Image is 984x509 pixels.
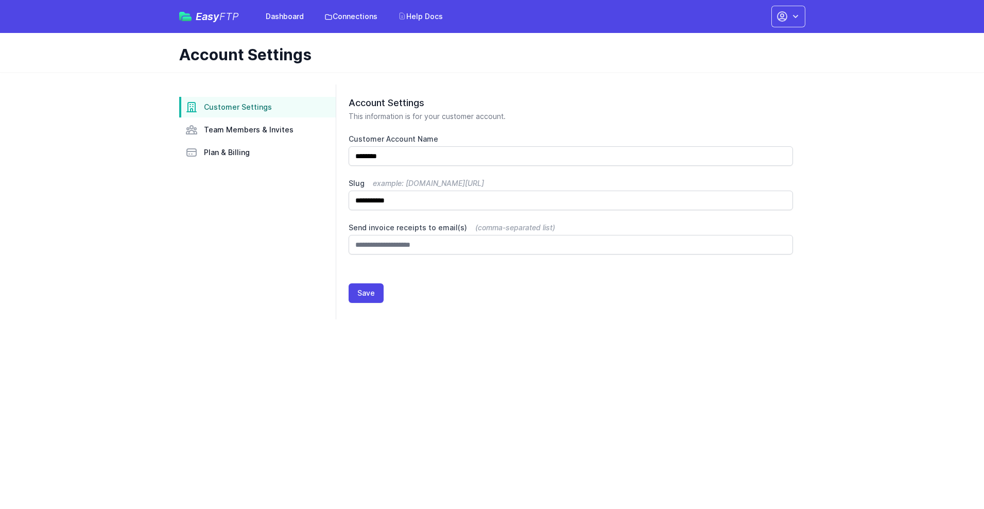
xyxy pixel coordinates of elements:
a: Help Docs [392,7,449,26]
span: Customer Settings [204,102,272,112]
span: Easy [196,11,239,22]
a: EasyFTP [179,11,239,22]
span: example: [DOMAIN_NAME][URL] [373,179,484,188]
img: easyftp_logo.png [179,12,192,21]
p: This information is for your customer account. [349,111,793,122]
a: Customer Settings [179,97,336,117]
span: (comma-separated list) [475,223,555,232]
a: Connections [318,7,384,26]
label: Slug [349,178,793,189]
span: Plan & Billing [204,147,250,158]
a: Team Members & Invites [179,120,336,140]
label: Send invoice receipts to email(s) [349,223,793,233]
a: Dashboard [260,7,310,26]
span: Team Members & Invites [204,125,294,135]
button: Save [349,283,384,303]
a: Plan & Billing [179,142,336,163]
h1: Account Settings [179,45,797,64]
span: FTP [219,10,239,23]
h2: Account Settings [349,97,793,109]
label: Customer Account Name [349,134,793,144]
